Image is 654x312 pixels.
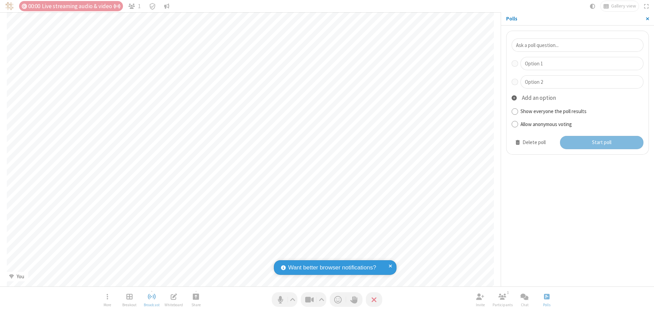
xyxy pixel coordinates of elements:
[272,292,297,307] button: Mute (⌘+Shift+A)
[122,303,137,307] span: Breakout
[317,292,326,307] button: Video setting
[191,303,201,307] span: Share
[611,3,636,9] span: Gallery view
[186,290,206,309] button: Start sharing
[42,3,120,10] span: Live streaming audio & video
[520,121,643,128] label: Allow anonymous voting
[512,38,643,52] input: Ask a poll question...
[641,12,654,25] button: Close sidebar
[520,57,643,70] input: Option 1
[601,1,639,11] button: Change layout
[288,292,297,307] button: Audio settings
[104,303,111,307] span: More
[19,1,123,11] div: Timer
[301,292,326,307] button: Stop video (⌘+Shift+V)
[543,303,550,307] span: Polls
[505,290,511,296] div: 1
[641,1,652,11] button: Fullscreen
[512,136,550,149] button: Delete poll
[346,292,362,307] button: Raise hand
[163,290,184,309] button: Open shared whiteboard
[493,303,513,307] span: Participants
[113,3,120,9] span: Auto broadcast is active
[366,292,382,307] button: End or leave meeting
[536,290,557,309] button: Close poll
[521,303,529,307] span: Chat
[492,290,513,309] button: Open participant list
[476,303,485,307] span: Invite
[506,15,641,23] p: Polls
[520,108,643,115] label: Show everyone the poll results
[330,292,346,307] button: Send a reaction
[514,290,535,309] button: Open chat
[470,290,490,309] button: Invite participants (⌘+Shift+I)
[28,3,40,10] span: 00:00
[165,303,183,307] span: Whiteboard
[520,75,643,89] input: Option 2
[522,94,556,102] span: Add an option
[119,290,140,309] button: Manage Breakout Rooms
[138,3,141,10] span: 1
[144,303,160,307] span: Broadcast
[288,263,376,272] span: Want better browser notifications?
[126,1,143,11] button: Open participant list
[587,1,598,11] button: Using system theme
[146,1,159,11] div: Meeting details Encryption enabled
[141,290,162,309] button: Stop broadcast
[161,1,172,11] button: Conversation
[14,273,27,281] div: You
[560,136,644,150] button: Start poll
[97,290,118,309] button: Open menu
[512,94,643,103] button: Add an option
[523,139,546,145] span: Delete poll
[5,2,14,10] img: QA Selenium DO NOT DELETE OR CHANGE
